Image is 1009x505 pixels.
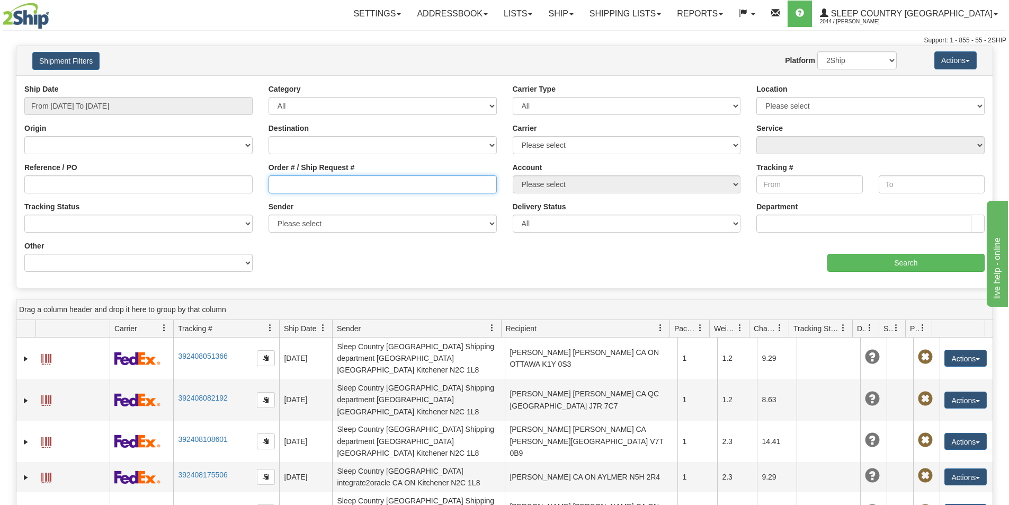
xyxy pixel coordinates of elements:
[279,421,332,462] td: [DATE]
[21,472,31,483] a: Expand
[717,462,757,492] td: 2.3
[3,36,1006,45] div: Support: 1 - 855 - 55 - 2SHIP
[178,471,227,479] a: 392408175506
[717,338,757,379] td: 1.2
[178,435,227,444] a: 392408108601
[32,52,100,70] button: Shipment Filters
[261,319,279,337] a: Tracking # filter column settings
[820,16,899,27] span: 2044 / [PERSON_NAME]
[879,175,985,193] input: To
[178,323,212,334] span: Tracking #
[314,319,332,337] a: Ship Date filter column settings
[756,162,793,173] label: Tracking #
[914,319,932,337] a: Pickup Status filter column settings
[506,323,537,334] span: Recipient
[674,323,697,334] span: Packages
[582,1,669,27] a: Shipping lists
[513,84,556,94] label: Carrier Type
[540,1,581,27] a: Ship
[21,353,31,364] a: Expand
[505,421,677,462] td: [PERSON_NAME] [PERSON_NAME] CA [PERSON_NAME][GEOGRAPHIC_DATA] V7T 0B9
[756,123,783,134] label: Service
[756,84,787,94] label: Location
[771,319,789,337] a: Charge filter column settings
[669,1,731,27] a: Reports
[496,1,540,27] a: Lists
[944,468,987,485] button: Actions
[269,162,355,173] label: Order # / Ship Request #
[757,421,797,462] td: 14.41
[857,323,866,334] span: Delivery Status
[757,338,797,379] td: 9.29
[828,9,993,18] span: Sleep Country [GEOGRAPHIC_DATA]
[834,319,852,337] a: Tracking Status filter column settings
[257,392,275,408] button: Copy to clipboard
[257,433,275,449] button: Copy to clipboard
[677,421,717,462] td: 1
[757,379,797,420] td: 8.63
[717,379,757,420] td: 1.2
[910,323,919,334] span: Pickup Status
[114,471,160,484] img: 2 - FedEx Express®
[934,51,977,69] button: Actions
[332,338,505,379] td: Sleep Country [GEOGRAPHIC_DATA] Shipping department [GEOGRAPHIC_DATA] [GEOGRAPHIC_DATA] Kitchener...
[757,462,797,492] td: 9.29
[918,468,933,483] span: Pickup Not Assigned
[257,469,275,485] button: Copy to clipboard
[756,175,862,193] input: From
[114,393,160,406] img: 2 - FedEx Express®
[114,435,160,448] img: 2 - FedEx Express®
[887,319,905,337] a: Shipment Issues filter column settings
[279,338,332,379] td: [DATE]
[812,1,1006,27] a: Sleep Country [GEOGRAPHIC_DATA] 2044 / [PERSON_NAME]
[24,201,79,212] label: Tracking Status
[24,84,59,94] label: Ship Date
[114,352,160,365] img: 2 - FedEx Express®
[24,162,77,173] label: Reference / PO
[731,319,749,337] a: Weight filter column settings
[337,323,361,334] span: Sender
[279,462,332,492] td: [DATE]
[279,379,332,420] td: [DATE]
[861,319,879,337] a: Delivery Status filter column settings
[985,198,1008,306] iframe: chat widget
[332,421,505,462] td: Sleep Country [GEOGRAPHIC_DATA] Shipping department [GEOGRAPHIC_DATA] [GEOGRAPHIC_DATA] Kitchener...
[944,433,987,450] button: Actions
[513,201,566,212] label: Delivery Status
[785,55,815,66] label: Platform
[513,123,537,134] label: Carrier
[756,201,798,212] label: Department
[918,350,933,365] span: Pickup Not Assigned
[8,6,98,19] div: live help - online
[3,3,49,29] img: logo2044.jpg
[883,323,892,334] span: Shipment Issues
[865,433,880,448] span: Unknown
[178,394,227,402] a: 392408082192
[505,338,677,379] td: [PERSON_NAME] [PERSON_NAME] CA ON OTTAWA K1Y 0S3
[793,323,840,334] span: Tracking Status
[944,350,987,367] button: Actions
[754,323,776,334] span: Charge
[178,352,227,360] a: 392408051366
[865,350,880,365] span: Unknown
[483,319,501,337] a: Sender filter column settings
[345,1,409,27] a: Settings
[651,319,669,337] a: Recipient filter column settings
[677,462,717,492] td: 1
[827,254,985,272] input: Search
[16,299,993,320] div: grid grouping header
[865,468,880,483] span: Unknown
[155,319,173,337] a: Carrier filter column settings
[269,123,309,134] label: Destination
[691,319,709,337] a: Packages filter column settings
[41,349,51,366] a: Label
[865,392,880,406] span: Unknown
[918,392,933,406] span: Pickup Not Assigned
[944,392,987,409] button: Actions
[41,391,51,407] a: Label
[918,433,933,448] span: Pickup Not Assigned
[505,379,677,420] td: [PERSON_NAME] [PERSON_NAME] CA QC [GEOGRAPHIC_DATA] J7R 7C7
[332,462,505,492] td: Sleep Country [GEOGRAPHIC_DATA] integrate2oracle CA ON Kitchener N2C 1L8
[332,379,505,420] td: Sleep Country [GEOGRAPHIC_DATA] Shipping department [GEOGRAPHIC_DATA] [GEOGRAPHIC_DATA] Kitchener...
[41,468,51,485] a: Label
